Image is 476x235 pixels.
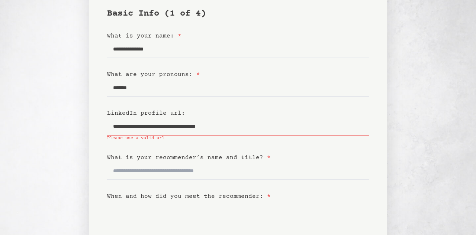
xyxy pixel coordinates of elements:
[107,136,369,141] span: Please use a valid url
[107,8,369,20] h1: Basic Info (1 of 4)
[107,71,200,78] label: What are your pronouns:
[107,154,271,161] label: What is your recommender’s name and title?
[107,33,181,39] label: What is your name:
[107,110,185,117] label: LinkedIn profile url:
[107,193,271,200] label: When and how did you meet the recommender:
